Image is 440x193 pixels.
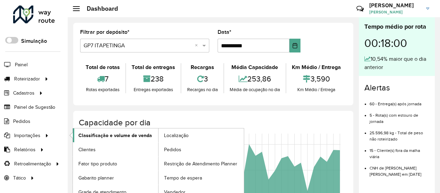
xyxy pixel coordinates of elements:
div: Total de entregas [128,63,179,71]
span: Tático [13,174,26,182]
div: Média de ocupação no dia [226,86,284,93]
li: CNH de [PERSON_NAME] [PERSON_NAME] em [DATE] [370,160,429,177]
a: Contato Rápido [353,1,367,16]
div: Km Médio / Entrega [288,63,345,71]
div: Recargas [183,63,221,71]
span: Painel [15,61,28,68]
span: [PERSON_NAME] [369,9,421,15]
span: Painel de Sugestão [14,104,55,111]
span: Relatórios [14,146,36,153]
li: 5 - Rota(s) com estouro de jornada [370,107,429,125]
div: Tempo médio por rota [364,22,429,31]
span: Retroalimentação [14,160,51,167]
span: Pedidos [164,146,181,153]
div: Média Capacidade [226,63,284,71]
a: Restrição de Atendimento Planner [159,157,244,171]
div: 00:18:00 [364,31,429,55]
div: 7 [82,71,124,86]
a: Clientes [73,143,158,156]
div: Rotas exportadas [82,86,124,93]
li: 60 - Entrega(s) após jornada [370,96,429,107]
span: Restrição de Atendimento Planner [164,160,237,167]
label: Data [218,28,231,36]
a: Pedidos [159,143,244,156]
div: Total de rotas [82,63,124,71]
a: Classificação e volume de venda [73,128,158,142]
span: Clientes [78,146,96,153]
div: 253,86 [226,71,284,86]
h4: Alertas [364,83,429,93]
li: 15 - Cliente(s) fora da malha viária [370,142,429,160]
h4: Capacidade por dia [79,118,346,128]
span: Importações [14,132,40,139]
div: 3 [183,71,221,86]
a: Tempo de espera [159,171,244,185]
span: Cadastros [13,89,35,97]
div: Entregas exportadas [128,86,179,93]
a: Gabarito planner [73,171,158,185]
h3: [PERSON_NAME] [369,2,421,9]
span: Gabarito planner [78,174,114,182]
div: 10,54% maior que o dia anterior [364,55,429,71]
span: Localização [164,132,189,139]
span: Clear all [195,41,201,50]
a: Fator tipo produto [73,157,158,171]
li: 25.596,98 kg - Total de peso não roteirizado [370,125,429,142]
div: 3,590 [288,71,345,86]
button: Choose Date [289,39,300,52]
span: Tempo de espera [164,174,202,182]
span: Classificação e volume de venda [78,132,152,139]
label: Simulação [21,37,47,45]
a: Localização [159,128,244,142]
div: 238 [128,71,179,86]
h2: Dashboard [80,5,118,12]
span: Fator tipo produto [78,160,117,167]
span: Pedidos [13,118,30,125]
div: Km Médio / Entrega [288,86,345,93]
div: Recargas no dia [183,86,221,93]
label: Filtrar por depósito [80,28,130,36]
span: Roteirizador [14,75,40,83]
